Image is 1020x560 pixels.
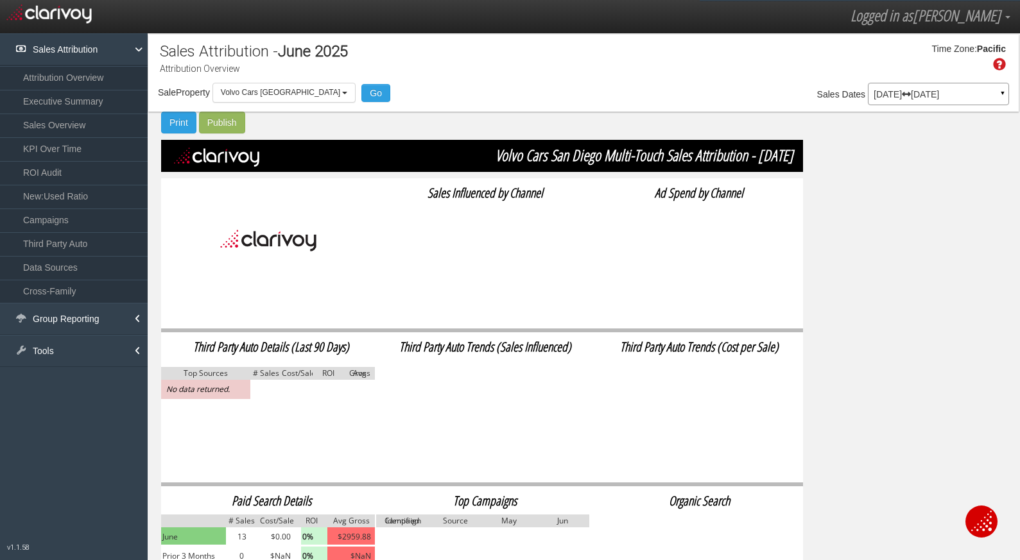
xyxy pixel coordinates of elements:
img: grey.png [226,514,257,527]
h2: Sales Influenced by Channel [378,186,592,200]
img: grey.png [250,367,281,380]
button: Volvo Cars [GEOGRAPHIC_DATA] [212,83,356,103]
img: grey.png [429,514,482,527]
span: Volvo Cars [GEOGRAPHIC_DATA] [221,88,340,97]
a: Logged in as[PERSON_NAME] [841,1,1020,31]
img: light-green.png [301,527,333,545]
span: June [162,530,178,543]
h2: Ad Spend by Channel [592,186,806,200]
div: Pacific [977,43,1006,56]
img: grey.png [376,514,429,527]
button: Publish [199,112,245,133]
button: Print [161,112,196,133]
img: grey.png [296,514,327,527]
img: green.png [161,527,226,545]
img: grey.png [344,367,376,380]
img: grey.png [482,514,535,527]
img: grey.png [258,514,296,527]
img: black.png [161,140,803,172]
span: organic search [669,492,730,509]
h2: Third Party Auto Trends (Sales Influenced) [378,340,592,354]
td: $0.00 [258,527,296,547]
h2: Third Party Auto Details (Last 90 Days) [164,340,378,354]
span: Volvo Cars San Diego Multi-Touch Sales Attribution - [DATE] [151,144,793,166]
img: clarivoy logo [6,1,92,24]
button: Go [361,84,390,102]
h2: Paid Search Details [164,494,378,508]
span: Sale [158,87,176,98]
p: [DATE] [DATE] [874,90,1003,99]
span: 0% [302,530,313,543]
span: Logged in as [851,4,913,26]
span: June [278,42,311,60]
img: grey.png [161,367,250,380]
h2: Third Party Auto Trends (Cost per Sale) [592,340,806,354]
h1: Sales Attribution - [160,43,348,60]
span: 2025 [315,42,348,60]
h2: Top Campaigns [378,494,592,508]
div: Time Zone: [928,43,977,56]
a: ▼ [997,86,1008,106]
img: grey.png [313,367,343,380]
span: [PERSON_NAME] [913,4,1001,26]
img: pink.png [327,527,375,545]
p: Attribution Overview [160,62,429,75]
img: grey.png [161,514,226,527]
span: Sales [817,89,840,99]
img: grey.png [327,514,375,527]
img: Clarivoy_black_text.png [220,223,316,259]
span: $2959.88 [338,530,371,543]
img: grey.png [282,367,313,380]
td: 13 [226,527,257,547]
td: No data returned. [161,380,250,399]
img: grey.png [536,514,589,527]
span: Dates [842,89,866,99]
